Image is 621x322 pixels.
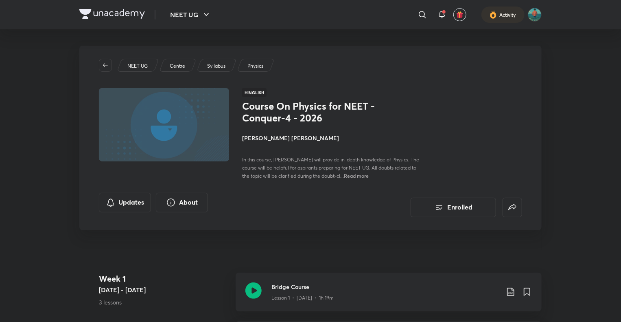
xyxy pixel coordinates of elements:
span: Read more [344,172,369,179]
button: avatar [453,8,466,21]
h3: Bridge Course [271,282,499,291]
h1: Course On Physics for NEET -Conquer-4 - 2026 [242,100,375,124]
img: Thumbnail [98,87,230,162]
button: About [156,193,208,212]
button: Updates [99,193,151,212]
a: Syllabus [206,62,227,70]
p: 3 lessons [99,298,229,307]
button: false [503,198,522,217]
img: avatar [456,11,464,18]
button: Enrolled [411,198,496,217]
h4: [PERSON_NAME] [PERSON_NAME] [242,134,424,142]
span: Hinglish [242,88,267,97]
img: Abhay [528,8,542,22]
p: Physics [247,62,263,70]
p: Centre [170,62,185,70]
h4: Week 1 [99,273,229,285]
a: NEET UG [126,62,149,70]
a: Bridge CourseLesson 1 • [DATE] • 1h 19m [236,273,542,321]
button: NEET UG [165,7,216,23]
p: Syllabus [207,62,225,70]
a: Company Logo [79,9,145,21]
img: Company Logo [79,9,145,19]
img: activity [490,10,497,20]
p: NEET UG [127,62,148,70]
span: In this course, [PERSON_NAME] will provide in-depth knowledge of Physics. The course will be help... [242,157,419,179]
p: Lesson 1 • [DATE] • 1h 19m [271,294,334,302]
a: Centre [168,62,187,70]
h5: [DATE] - [DATE] [99,285,229,295]
a: Physics [246,62,265,70]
